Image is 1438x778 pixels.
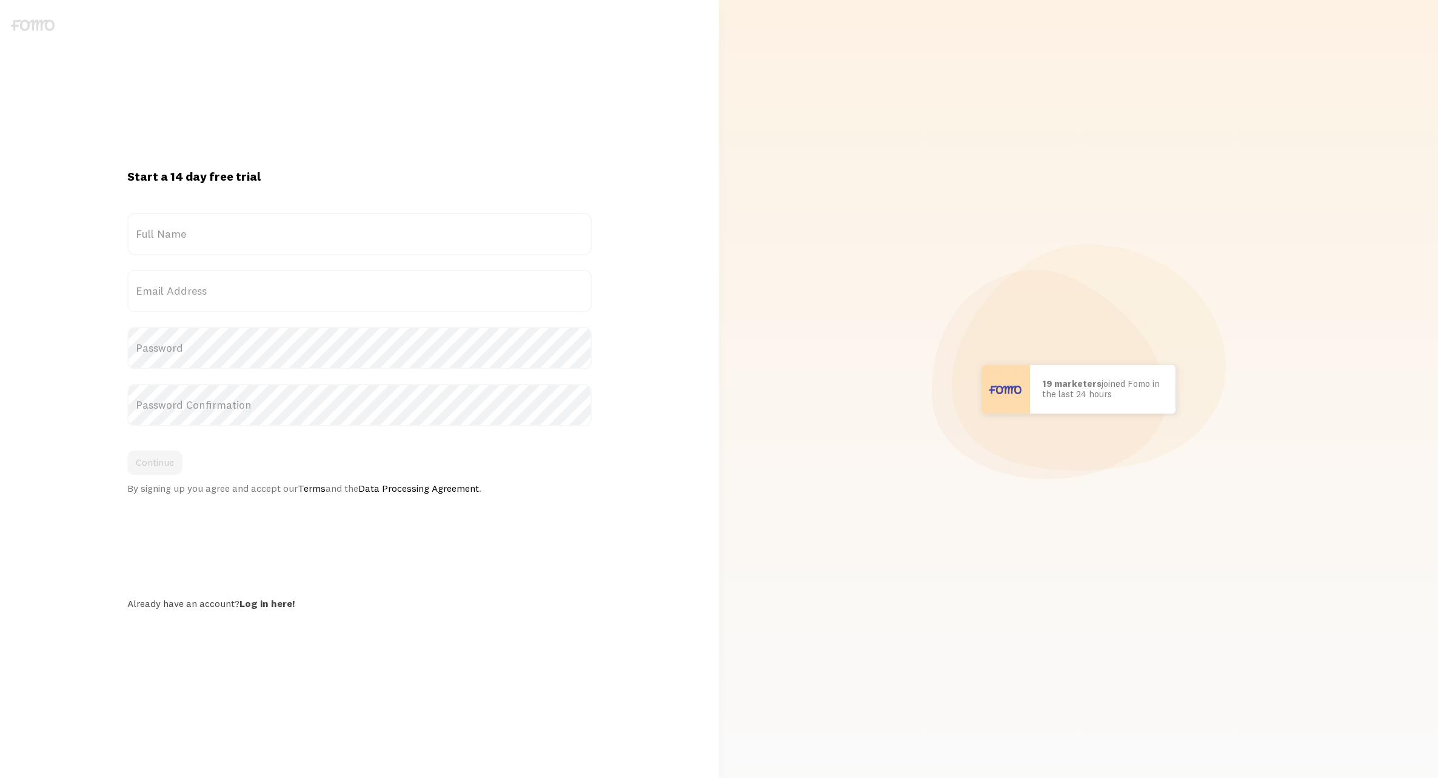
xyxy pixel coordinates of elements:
[127,270,592,312] label: Email Address
[239,597,295,609] a: Log in here!
[1042,379,1163,399] p: joined Fomo in the last 24 hours
[127,213,592,255] label: Full Name
[358,482,479,494] a: Data Processing Agreement
[982,365,1030,414] img: User avatar
[1042,378,1102,389] b: 19 marketers
[127,384,592,426] label: Password Confirmation
[11,19,55,31] img: fomo-logo-gray-b99e0e8ada9f9040e2984d0d95b3b12da0074ffd48d1e5cb62ac37fc77b0b268.svg
[127,597,592,609] div: Already have an account?
[298,482,326,494] a: Terms
[127,327,592,369] label: Password
[127,482,592,494] div: By signing up you agree and accept our and the .
[127,169,592,184] h1: Start a 14 day free trial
